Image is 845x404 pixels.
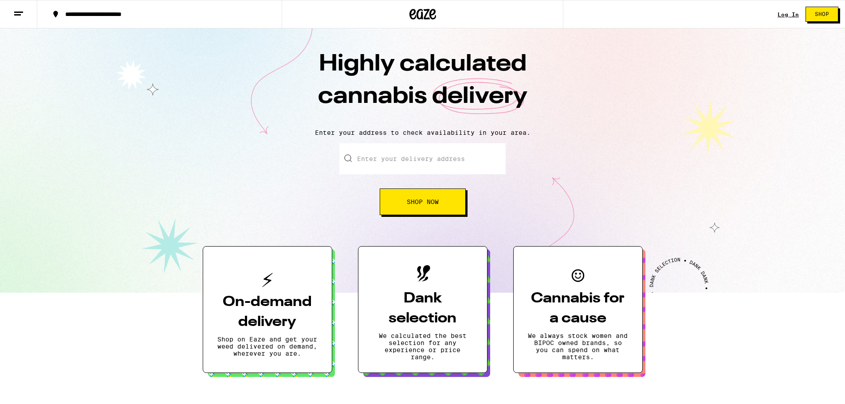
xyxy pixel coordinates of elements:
[528,332,628,361] p: We always stock women and BIPOC owned brands, so you can spend on what matters.
[380,188,466,215] button: Shop Now
[9,129,836,136] p: Enter your address to check availability in your area.
[528,289,628,329] h3: Cannabis for a cause
[799,7,845,22] a: Shop
[815,12,829,17] span: Shop
[806,7,838,22] button: Shop
[203,246,332,373] button: On-demand deliveryShop on Eaze and get your weed delivered on demand, wherever you are.
[339,143,506,174] input: Enter your delivery address
[267,48,578,122] h1: Highly calculated cannabis delivery
[373,332,473,361] p: We calculated the best selection for any experience or price range.
[217,336,318,357] p: Shop on Eaze and get your weed delivered on demand, wherever you are.
[373,289,473,329] h3: Dank selection
[513,246,643,373] button: Cannabis for a causeWe always stock women and BIPOC owned brands, so you can spend on what matters.
[358,246,487,373] button: Dank selectionWe calculated the best selection for any experience or price range.
[778,12,799,17] a: Log In
[217,292,318,332] h3: On-demand delivery
[407,199,439,205] span: Shop Now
